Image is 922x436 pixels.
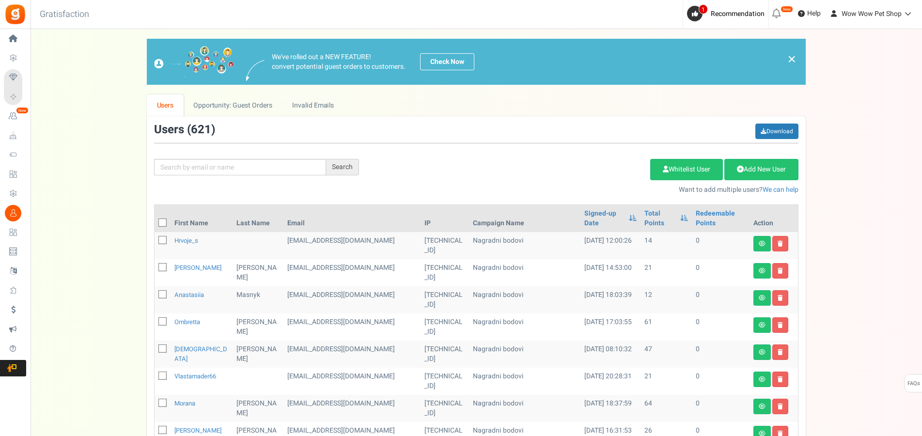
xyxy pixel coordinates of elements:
span: Recommendation [711,9,765,19]
a: Ombretta [174,317,200,327]
td: [DATE] 17:03:55 [580,313,641,341]
td: [PERSON_NAME] [233,395,283,422]
td: customer [283,232,421,259]
a: vlastamader66 [174,372,216,381]
td: [EMAIL_ADDRESS][DOMAIN_NAME] [283,286,421,313]
td: Nagradni bodovi [469,313,580,341]
a: [PERSON_NAME] [174,263,221,272]
span: 1 [699,4,708,14]
td: Nagradni bodovi [469,232,580,259]
a: × [787,53,796,65]
td: [EMAIL_ADDRESS][DOMAIN_NAME] [283,313,421,341]
a: Invalid Emails [282,94,344,116]
td: [PERSON_NAME] [233,259,283,286]
td: [TECHNICAL_ID] [421,395,469,422]
td: [DATE] 12:00:26 [580,232,641,259]
td: 0 [692,395,750,422]
td: [DATE] 18:37:59 [580,395,641,422]
a: Help [794,6,825,21]
h3: Gratisfaction [29,5,100,24]
td: Masnyk [233,286,283,313]
span: 621 [191,121,211,138]
a: Signed-up Date [584,209,624,228]
td: [TECHNICAL_ID] [421,368,469,395]
i: View details [759,322,766,328]
td: Nagradni bodovi [469,368,580,395]
a: Download [755,124,798,139]
td: [TECHNICAL_ID] [421,232,469,259]
a: Opportunity: Guest Orders [184,94,282,116]
i: Delete user [778,404,783,409]
th: Action [750,205,798,232]
img: images [246,60,265,81]
i: Delete user [778,322,783,328]
i: View details [759,295,766,301]
a: We can help [763,185,798,195]
td: [TECHNICAL_ID] [421,286,469,313]
td: customer [283,259,421,286]
span: Wow Wow Pet Shop [842,9,902,19]
td: 47 [641,341,692,368]
i: View details [759,404,766,409]
th: Email [283,205,421,232]
a: New [4,108,26,125]
td: customer [283,395,421,422]
a: Morana [174,399,195,408]
i: Delete user [778,241,783,247]
td: [PERSON_NAME] [233,341,283,368]
p: Want to add multiple users? [374,185,798,195]
td: 21 [641,259,692,286]
td: [TECHNICAL_ID] [421,341,469,368]
input: Search by email or name [154,159,326,175]
a: Anastasiia [174,290,204,299]
td: Nagradni bodovi [469,286,580,313]
td: 0 [692,341,750,368]
a: [PERSON_NAME] [174,426,221,435]
td: Nagradni bodovi [469,341,580,368]
a: [DEMOGRAPHIC_DATA] [174,344,227,363]
i: View details [759,268,766,274]
em: New [781,6,793,13]
h3: Users ( ) [154,124,215,136]
td: [DATE] 08:10:32 [580,341,641,368]
th: First Name [171,205,233,232]
td: [TECHNICAL_ID] [421,313,469,341]
i: Delete user [778,376,783,382]
td: Nagradni bodovi [469,259,580,286]
td: Nagradni bodovi [469,395,580,422]
td: [DATE] 14:53:00 [580,259,641,286]
td: 0 [692,286,750,313]
a: Whitelist User [650,159,723,180]
span: FAQs [907,374,920,393]
td: [EMAIL_ADDRESS][DOMAIN_NAME] [283,368,421,395]
td: 61 [641,313,692,341]
a: Redeemable Points [696,209,746,228]
a: Users [147,94,184,116]
td: 14 [641,232,692,259]
th: IP [421,205,469,232]
i: Delete user [778,268,783,274]
a: Add New User [724,159,798,180]
i: View details [759,349,766,355]
td: 0 [692,232,750,259]
i: Delete user [778,295,783,301]
img: Gratisfaction [4,3,26,25]
img: images [154,46,234,78]
a: Check Now [420,53,474,70]
td: [DATE] 20:28:31 [580,368,641,395]
td: [TECHNICAL_ID] [421,259,469,286]
td: customer [283,341,421,368]
a: 1 Recommendation [687,6,768,21]
div: Search [326,159,359,175]
td: 0 [692,368,750,395]
i: Delete user [778,349,783,355]
i: View details [759,376,766,382]
p: We've rolled out a NEW FEATURE! convert potential guest orders to customers. [272,52,406,72]
td: [PERSON_NAME] [233,313,283,341]
td: 0 [692,259,750,286]
a: Total Points [644,209,675,228]
a: hrvoje_s [174,236,198,245]
td: 21 [641,368,692,395]
span: Help [805,9,821,18]
td: 0 [692,313,750,341]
